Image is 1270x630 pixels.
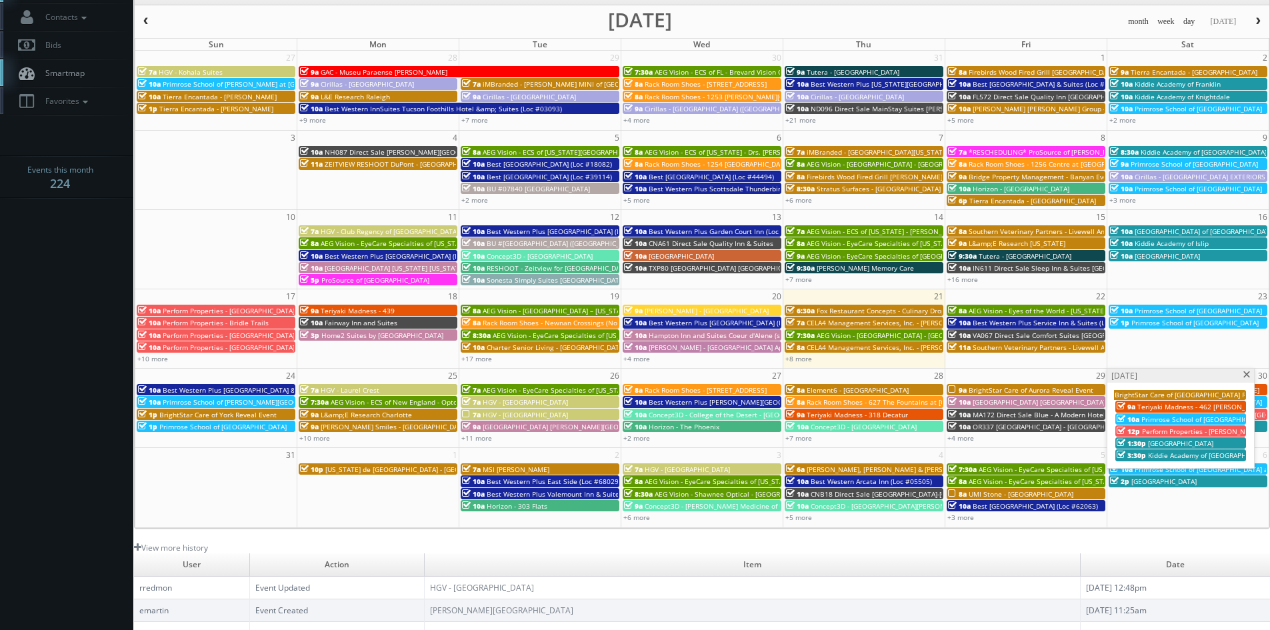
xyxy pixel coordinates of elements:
span: 1p [138,104,157,113]
span: 1p [138,410,157,419]
span: 10a [624,331,647,340]
span: Cirillas - [GEOGRAPHIC_DATA] [483,92,576,101]
span: 9a [624,306,643,315]
span: Primrose School of [PERSON_NAME] at [GEOGRAPHIC_DATA] [163,79,353,89]
span: Primrose School of [GEOGRAPHIC_DATA] [159,422,287,431]
span: 11a [300,159,323,169]
span: 10a [1110,79,1133,89]
span: 7:30a [624,67,653,77]
span: AEG Vision - EyeCare Specialties of [GEOGRAPHIC_DATA] - Medfield Eye Associates [807,251,1069,261]
span: 10a [1117,415,1139,424]
span: 10a [300,318,323,327]
span: 8a [624,477,643,486]
span: RESHOOT - Zeitview for [GEOGRAPHIC_DATA] [487,263,630,273]
span: 10a [624,263,647,273]
span: 7a [462,410,481,419]
span: 10a [138,331,161,340]
a: +8 more [785,354,812,363]
span: 8a [786,343,805,352]
span: 10a [1110,184,1133,193]
span: [PERSON_NAME] - [GEOGRAPHIC_DATA] [645,306,769,315]
a: +3 more [1109,195,1136,205]
span: Primrose School of [GEOGRAPHIC_DATA] [1141,415,1269,424]
span: 8a [786,172,805,181]
a: +7 more [461,115,488,125]
span: 10a [1110,172,1133,181]
span: 10a [138,306,161,315]
span: 10a [300,147,323,157]
span: Firebirds Wood Fired Grill [PERSON_NAME] [807,172,943,181]
span: Kiddie Academy of Knightdale [1135,92,1230,101]
span: Tierra Encantada - [PERSON_NAME] [159,104,273,113]
span: 6:30a [786,306,815,315]
span: 10a [624,343,647,352]
span: CELA4 Management Services, Inc. - [PERSON_NAME] Hyundai [807,318,1002,327]
span: 9a [948,385,967,395]
span: 9a [300,410,319,419]
span: HGV - [GEOGRAPHIC_DATA] [645,465,730,474]
span: Sonesta Simply Suites [GEOGRAPHIC_DATA] [487,275,625,285]
span: IN611 Direct Sale Sleep Inn & Suites [GEOGRAPHIC_DATA] [973,263,1157,273]
a: +5 more [947,115,974,125]
span: [PERSON_NAME] [PERSON_NAME] Group - [GEOGRAPHIC_DATA] - [STREET_ADDRESS] [973,104,1239,113]
a: +11 more [461,433,492,443]
span: [US_STATE] de [GEOGRAPHIC_DATA] - [GEOGRAPHIC_DATA] [325,465,509,474]
span: 7a [462,385,481,395]
span: 10a [462,172,485,181]
span: 8a [300,239,319,248]
span: 9a [1110,159,1129,169]
span: HGV - Laurel Crest [321,385,379,395]
span: 10a [300,251,323,261]
span: Tierra Encantada - [PERSON_NAME] [163,92,277,101]
span: 10a [948,104,971,113]
span: Fairway Inn and Suites [325,318,397,327]
span: Rack Room Shoes - 1253 [PERSON_NAME][GEOGRAPHIC_DATA] [645,92,843,101]
span: 8a [462,306,481,315]
span: 9a [1117,402,1135,411]
span: Fox Restaurant Concepts - Culinary Dropout [817,306,956,315]
span: AEG Vision - [GEOGRAPHIC_DATA] - [GEOGRAPHIC_DATA] [817,331,993,340]
span: 8:30a [462,331,491,340]
span: HGV - [GEOGRAPHIC_DATA] [483,410,568,419]
span: 3p [300,331,319,340]
span: 1:30p [1117,439,1146,448]
span: 10a [462,343,485,352]
span: NH087 Direct Sale [PERSON_NAME][GEOGRAPHIC_DATA], Ascend Hotel Collection [325,147,585,157]
span: AEG Vision - ECS of FL - Brevard Vision Care - [PERSON_NAME] [655,67,851,77]
span: 10a [624,422,647,431]
span: Concept3D - College of the Desert - [GEOGRAPHIC_DATA] [649,410,829,419]
span: [GEOGRAPHIC_DATA] [PERSON_NAME][GEOGRAPHIC_DATA] [483,422,668,431]
a: +10 more [137,354,168,363]
span: 10a [624,251,647,261]
button: month [1123,13,1153,30]
span: 7:30a [786,331,815,340]
span: AEG Vision - EyeCare Specialties of [US_STATE] – [PERSON_NAME] Vision [979,465,1209,474]
span: Kiddie Academy of Franklin [1135,79,1221,89]
a: +2 more [1109,115,1136,125]
span: 7a [138,67,157,77]
a: +2 more [461,195,488,205]
span: 9a [300,422,319,431]
span: 10a [948,331,971,340]
span: 10a [786,92,809,101]
span: 8a [786,239,805,248]
span: 10a [948,79,971,89]
span: 8:30a [786,184,815,193]
span: 10a [624,318,647,327]
span: 9:30a [948,251,977,261]
span: AEG Vision - ECS of New England - OptomEyes Health – [GEOGRAPHIC_DATA] [331,397,575,407]
span: AEG Vision - ECS of [US_STATE] - Drs. [PERSON_NAME] and [PERSON_NAME] [645,147,884,157]
span: Teriyaki Madness - 462 [PERSON_NAME] [1137,402,1266,411]
span: Best Western Plus Garden Court Inn (Loc #05224) [649,227,807,236]
span: 9:30a [786,263,815,273]
span: Bids [39,39,61,51]
span: 7a [462,79,481,89]
span: L&E Research Raleigh [321,92,390,101]
span: 10a [462,251,485,261]
span: Primrose School of [GEOGRAPHIC_DATA] [1131,159,1258,169]
span: 7:30a [300,397,329,407]
span: AEG Vision - EyeCare Specialties of [US_STATE] – [PERSON_NAME] Eye Care [483,385,721,395]
span: Best Western Plus East Side (Loc #68029) [487,477,621,486]
span: 10a [786,422,809,431]
span: Best Western Plus [GEOGRAPHIC_DATA] & Suites (Loc #45093) [163,385,361,395]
